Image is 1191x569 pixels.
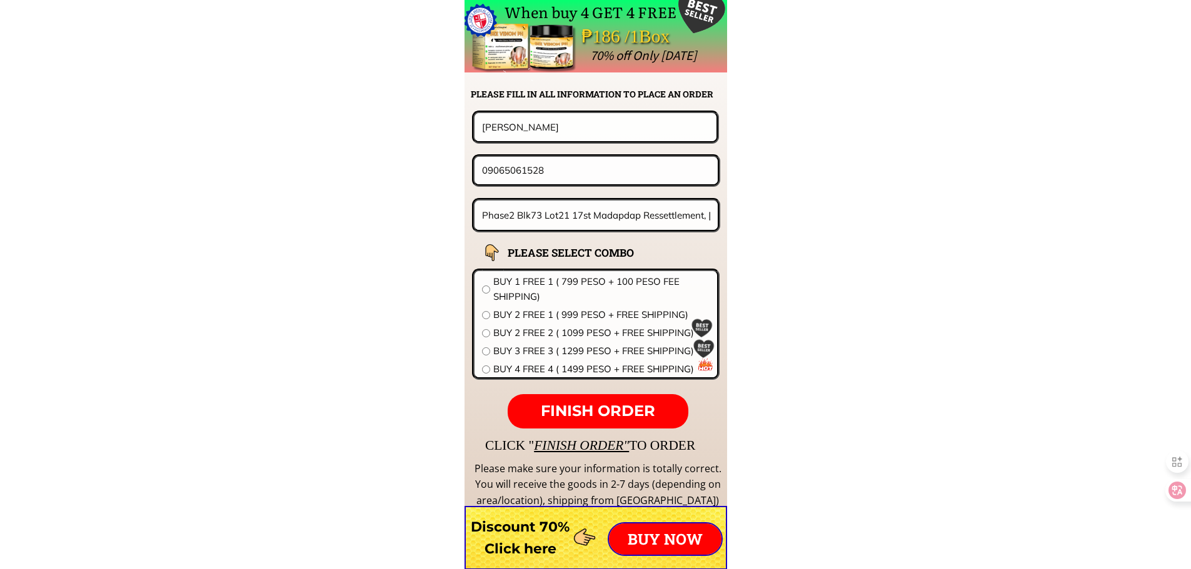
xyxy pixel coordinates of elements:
h2: PLEASE FILL IN ALL INFORMATION TO PLACE AN ORDER [471,87,726,101]
span: FINISH ORDER" [534,438,629,453]
input: Address [479,200,714,230]
span: BUY 3 FREE 3 ( 1299 PESO + FREE SHIPPING) [493,344,710,359]
h2: PLEASE SELECT COMBO [508,244,665,261]
span: BUY 1 FREE 1 ( 799 PESO + 100 PESO FEE SHIPPING) [493,274,710,304]
span: BUY 4 FREE 4 ( 1499 PESO + FREE SHIPPING) [493,362,710,377]
span: BUY 2 FREE 1 ( 999 PESO + FREE SHIPPING) [493,307,710,322]
input: Phone number [479,157,713,184]
div: ₱186 /1Box [581,22,705,51]
div: CLICK " TO ORDER [485,435,1060,456]
p: BUY NOW [609,523,721,555]
h3: Discount 70% Click here [465,516,576,560]
input: Your name [479,113,712,141]
div: 70% off Only [DATE] [590,45,976,66]
div: Please make sure your information is totally correct. You will receive the goods in 2-7 days (dep... [473,461,723,509]
span: BUY 2 FREE 2 ( 1099 PESO + FREE SHIPPING) [493,325,710,340]
span: FINISH ORDER [541,402,655,420]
